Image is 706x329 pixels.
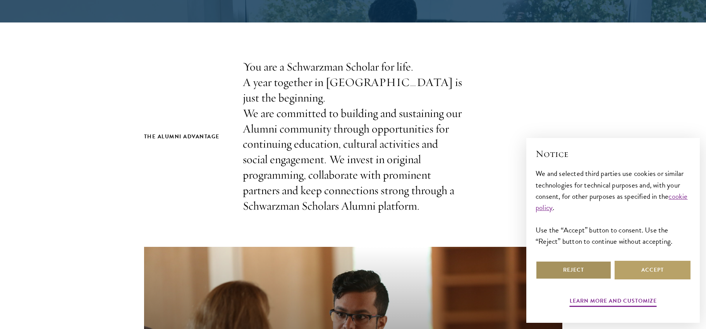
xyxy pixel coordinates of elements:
button: Reject [536,261,612,279]
button: Learn more and customize [570,296,657,308]
h2: Notice [536,147,691,160]
a: cookie policy [536,191,688,213]
p: You are a Schwarzman Scholar for life. A year together in [GEOGRAPHIC_DATA] is just the beginning... [243,59,464,214]
button: Accept [615,261,691,279]
div: We and selected third parties use cookies or similar technologies for technical purposes and, wit... [536,168,691,246]
h2: The Alumni Advantage [144,132,227,141]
